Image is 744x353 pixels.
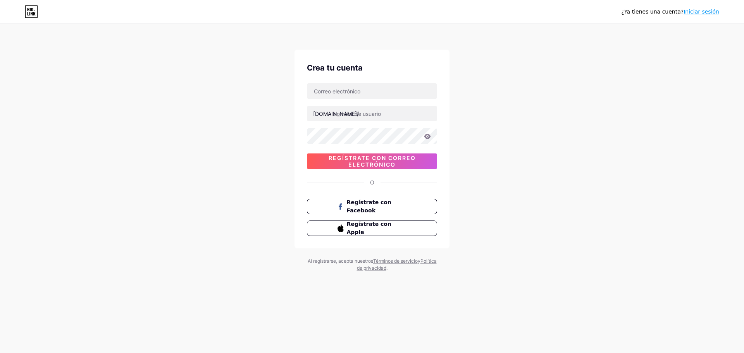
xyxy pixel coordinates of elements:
[313,110,359,117] font: [DOMAIN_NAME]/
[307,153,437,169] button: Regístrate con correo electrónico
[418,258,420,264] font: y
[347,221,391,235] font: Regístrate con Apple
[307,220,437,236] button: Regístrate con Apple
[373,258,418,264] a: Términos de servicio
[307,83,437,99] input: Correo electrónico
[308,258,373,264] font: Al registrarse, acepta nuestros
[307,63,363,72] font: Crea tu cuenta
[307,106,437,121] input: nombre de usuario
[347,199,391,214] font: Regístrate con Facebook
[684,9,719,15] a: Iniciar sesión
[307,199,437,214] button: Regístrate con Facebook
[329,155,416,168] font: Regístrate con correo electrónico
[370,179,374,186] font: O
[386,265,387,271] font: .
[622,9,684,15] font: ¿Ya tienes una cuenta?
